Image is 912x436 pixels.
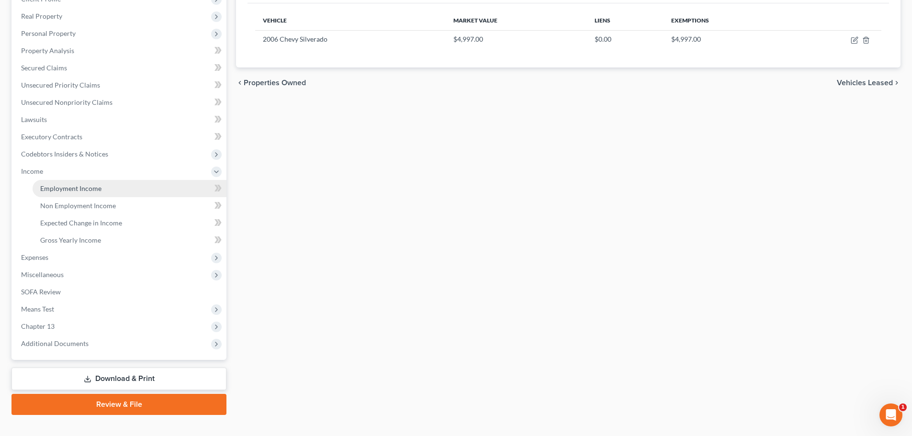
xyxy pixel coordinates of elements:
span: Gross Yearly Income [40,236,101,244]
a: Gross Yearly Income [33,232,226,249]
span: Unsecured Priority Claims [21,81,100,89]
i: chevron_right [893,79,901,87]
span: Non Employment Income [40,201,116,210]
th: Market Value [446,11,587,30]
span: Chapter 13 [21,322,55,330]
span: Property Analysis [21,46,74,55]
td: $4,997.00 [664,30,790,48]
a: Download & Print [11,368,226,390]
span: Employment Income [40,184,101,192]
a: Secured Claims [13,59,226,77]
span: Secured Claims [21,64,67,72]
td: $4,997.00 [446,30,587,48]
a: Unsecured Nonpriority Claims [13,94,226,111]
i: chevron_left [236,79,244,87]
th: Liens [587,11,664,30]
a: Employment Income [33,180,226,197]
th: Exemptions [664,11,790,30]
a: Expected Change in Income [33,214,226,232]
span: Lawsuits [21,115,47,123]
iframe: Intercom live chat [879,403,902,426]
span: 1 [899,403,907,411]
span: SOFA Review [21,288,61,296]
a: Property Analysis [13,42,226,59]
span: Vehicles Leased [837,79,893,87]
span: Income [21,167,43,175]
a: SOFA Review [13,283,226,301]
span: Means Test [21,305,54,313]
span: Personal Property [21,29,76,37]
td: $0.00 [587,30,664,48]
span: Additional Documents [21,339,89,347]
a: Unsecured Priority Claims [13,77,226,94]
button: Vehicles Leased chevron_right [837,79,901,87]
span: Executory Contracts [21,133,82,141]
a: Executory Contracts [13,128,226,145]
span: Unsecured Nonpriority Claims [21,98,113,106]
span: Real Property [21,12,62,20]
span: Codebtors Insiders & Notices [21,150,108,158]
span: Miscellaneous [21,270,64,279]
a: Non Employment Income [33,197,226,214]
a: Review & File [11,394,226,415]
span: Expected Change in Income [40,219,122,227]
th: Vehicle [255,11,446,30]
span: Properties Owned [244,79,306,87]
button: chevron_left Properties Owned [236,79,306,87]
td: 2006 Chevy Silverado [255,30,446,48]
a: Lawsuits [13,111,226,128]
span: Expenses [21,253,48,261]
